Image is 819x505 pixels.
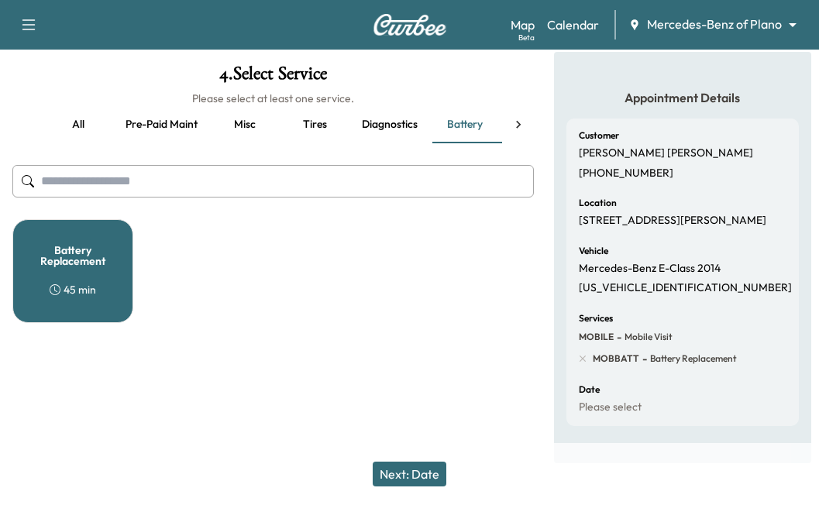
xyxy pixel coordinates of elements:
[38,245,108,266] h5: Battery Replacement
[579,331,614,343] span: MOBILE
[579,146,753,160] p: [PERSON_NAME] [PERSON_NAME]
[579,167,673,180] p: [PHONE_NUMBER]
[547,15,599,34] a: Calendar
[373,14,447,36] img: Curbee Logo
[430,106,500,143] button: Battery
[511,15,535,34] a: MapBeta
[579,198,617,208] h6: Location
[500,106,583,143] button: Under hood
[593,352,639,365] span: MOBBATT
[579,314,613,323] h6: Services
[579,246,608,256] h6: Vehicle
[579,262,721,276] p: Mercedes-Benz E-Class 2014
[579,385,600,394] h6: Date
[621,331,673,343] span: Mobile Visit
[566,89,799,106] h5: Appointment Details
[614,329,621,345] span: -
[50,282,96,297] div: 45 min
[113,106,210,143] button: Pre-paid maint
[373,462,446,486] button: Next: Date
[349,106,430,143] button: Diagnostics
[647,352,737,365] span: Battery Replacement
[43,106,503,143] div: basic tabs example
[210,106,280,143] button: Misc
[579,400,642,414] p: Please select
[280,106,349,143] button: Tires
[579,281,792,295] p: [US_VEHICLE_IDENTIFICATION_NUMBER]
[43,106,113,143] button: all
[579,214,766,228] p: [STREET_ADDRESS][PERSON_NAME]
[639,351,647,366] span: -
[12,64,534,91] h1: 4 . Select Service
[647,15,782,33] span: Mercedes-Benz of Plano
[518,32,535,43] div: Beta
[579,131,619,140] h6: Customer
[12,91,534,106] h6: Please select at least one service.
